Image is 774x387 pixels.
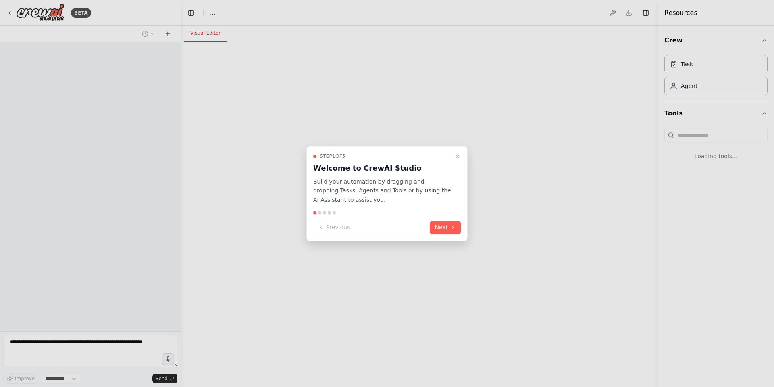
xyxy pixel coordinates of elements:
button: Previous [313,221,355,234]
h3: Welcome to CrewAI Studio [313,163,451,174]
button: Next [430,221,461,234]
span: Step 1 of 5 [320,153,345,159]
p: Build your automation by dragging and dropping Tasks, Agents and Tools or by using the AI Assista... [313,177,451,205]
button: Hide left sidebar [185,7,197,19]
button: Close walkthrough [453,151,462,161]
